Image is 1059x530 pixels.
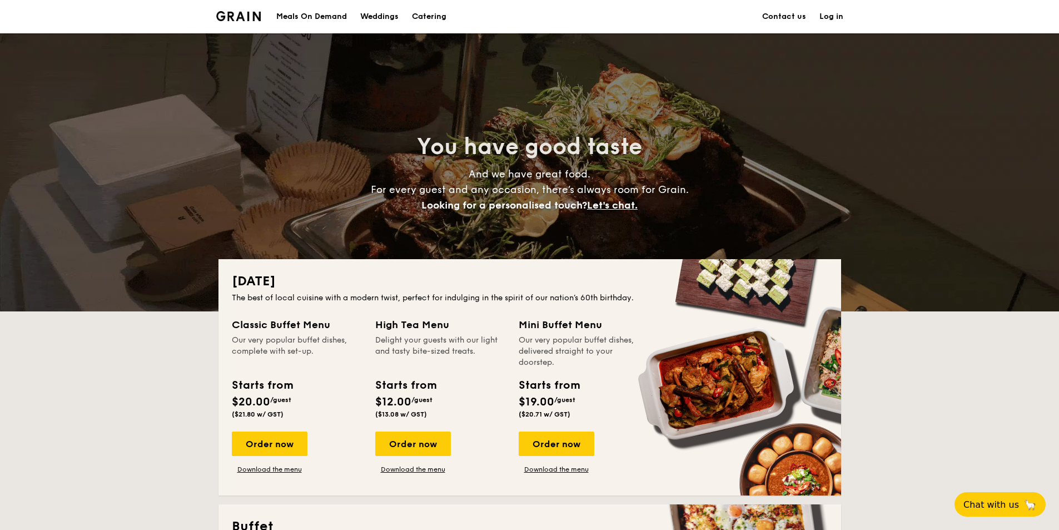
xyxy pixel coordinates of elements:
[954,492,1046,517] button: Chat with us🦙
[232,410,284,418] span: ($21.80 w/ GST)
[375,377,436,394] div: Starts from
[216,11,261,21] a: Logotype
[421,199,587,211] span: Looking for a personalised touch?
[216,11,261,21] img: Grain
[417,133,642,160] span: You have good taste
[519,465,594,474] a: Download the menu
[371,168,689,211] span: And we have great food. For every guest and any occasion, there’s always room for Grain.
[519,432,594,456] div: Order now
[232,317,362,333] div: Classic Buffet Menu
[587,199,638,211] span: Let's chat.
[1023,498,1037,511] span: 🦙
[375,410,427,418] span: ($13.08 w/ GST)
[232,465,307,474] a: Download the menu
[963,499,1019,510] span: Chat with us
[519,410,570,418] span: ($20.71 w/ GST)
[232,377,292,394] div: Starts from
[519,377,579,394] div: Starts from
[232,273,828,290] h2: [DATE]
[375,432,451,456] div: Order now
[519,317,649,333] div: Mini Buffet Menu
[554,396,575,404] span: /guest
[375,317,505,333] div: High Tea Menu
[411,396,432,404] span: /guest
[375,465,451,474] a: Download the menu
[270,396,291,404] span: /guest
[375,335,505,368] div: Delight your guests with our light and tasty bite-sized treats.
[375,395,411,409] span: $12.00
[232,293,828,304] div: The best of local cuisine with a modern twist, perfect for indulging in the spirit of our nation’...
[232,335,362,368] div: Our very popular buffet dishes, complete with set-up.
[519,395,554,409] span: $19.00
[519,335,649,368] div: Our very popular buffet dishes, delivered straight to your doorstep.
[232,395,270,409] span: $20.00
[232,432,307,456] div: Order now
